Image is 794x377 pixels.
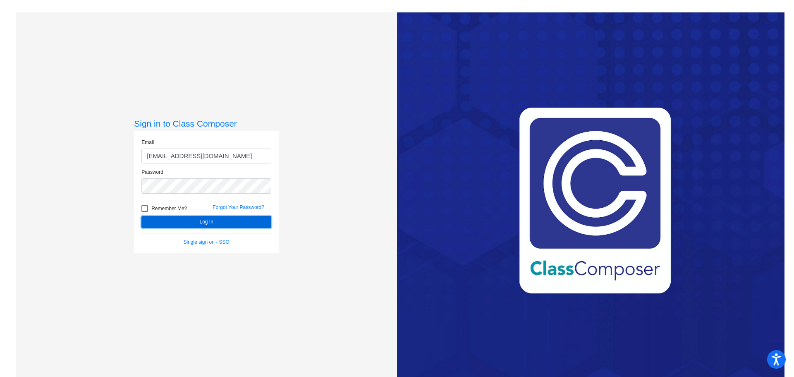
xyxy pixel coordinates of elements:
[184,239,230,245] a: Single sign on - SSO
[213,204,264,210] a: Forgot Your Password?
[141,168,163,176] label: Password
[141,139,154,146] label: Email
[134,118,279,129] h3: Sign in to Class Composer
[151,204,187,214] span: Remember Me?
[141,216,271,228] button: Log In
